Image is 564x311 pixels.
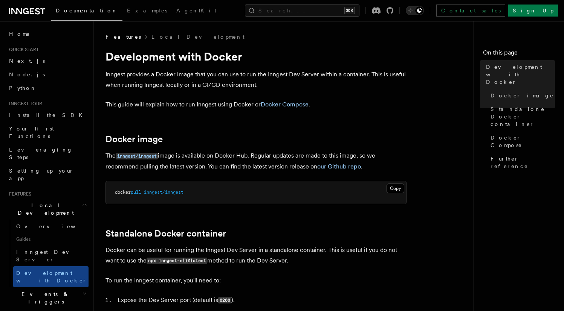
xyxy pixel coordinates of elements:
a: Install the SDK [6,108,89,122]
span: Overview [16,223,94,229]
p: This guide will explain how to run Inngest using Docker or . [105,99,407,110]
a: Setting up your app [6,164,89,185]
a: Standalone Docker container [488,102,555,131]
a: Further reference [488,152,555,173]
a: Home [6,27,89,41]
span: AgentKit [176,8,216,14]
h1: Development with Docker [105,50,407,63]
a: Next.js [6,54,89,68]
a: Documentation [51,2,122,21]
span: Features [6,191,31,197]
span: Events & Triggers [6,290,82,305]
a: Local Development [151,33,245,41]
code: inngest/inngest [116,153,158,159]
p: To run the Inngest container, you'll need to: [105,275,407,286]
span: docker [115,190,131,195]
a: Docker Compose [261,101,309,108]
span: Examples [127,8,167,14]
span: inngest/inngest [144,190,183,195]
span: Node.js [9,71,45,77]
span: Development with Docker [486,63,555,86]
span: Inngest Dev Server [16,249,81,262]
a: Docker image [105,134,163,144]
span: Home [9,30,30,38]
code: 8288 [218,297,231,303]
a: Inngest Dev Server [13,245,89,266]
span: Docker image [491,92,554,99]
kbd: ⌘K [344,7,355,14]
a: Development with Docker [13,266,89,287]
span: Docker Compose [491,134,555,149]
button: Copy [387,184,404,193]
a: AgentKit [172,2,221,20]
span: Documentation [56,8,118,14]
span: Install the SDK [9,112,87,118]
span: Local Development [6,202,82,217]
a: Docker Compose [488,131,555,152]
a: Docker image [488,89,555,102]
span: Next.js [9,58,45,64]
h4: On this page [483,48,555,60]
li: Expose the Dev Server port (default is ). [115,295,407,306]
button: Local Development [6,199,89,220]
span: Quick start [6,47,39,53]
a: Contact sales [436,5,505,17]
a: Python [6,81,89,95]
a: inngest/inngest [116,152,158,159]
a: Standalone Docker container [105,228,226,239]
button: Search...⌘K [245,5,359,17]
a: Sign Up [508,5,558,17]
p: Docker can be useful for running the Inngest Dev Server in a standalone container. This is useful... [105,245,407,266]
span: Features [105,33,141,41]
button: Events & Triggers [6,287,89,308]
a: Node.js [6,68,89,81]
p: Inngest provides a Docker image that you can use to run the Inngest Dev Server within a container... [105,69,407,90]
div: Local Development [6,220,89,287]
a: Your first Functions [6,122,89,143]
a: Overview [13,220,89,233]
span: Setting up your app [9,168,74,181]
button: Toggle dark mode [406,6,424,15]
a: our Github repo [317,163,361,170]
span: Leveraging Steps [9,147,73,160]
code: npx inngest-cli@latest [147,258,207,264]
span: Python [9,85,37,91]
span: Inngest tour [6,101,42,107]
p: The image is available on Docker Hub. Regular updates are made to this image, so we recommend pul... [105,150,407,172]
span: Standalone Docker container [491,105,555,128]
a: Leveraging Steps [6,143,89,164]
span: Further reference [491,155,555,170]
span: Guides [13,233,89,245]
a: Development with Docker [483,60,555,89]
a: Examples [122,2,172,20]
span: pull [131,190,141,195]
span: Your first Functions [9,126,54,139]
span: Development with Docker [16,270,87,284]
